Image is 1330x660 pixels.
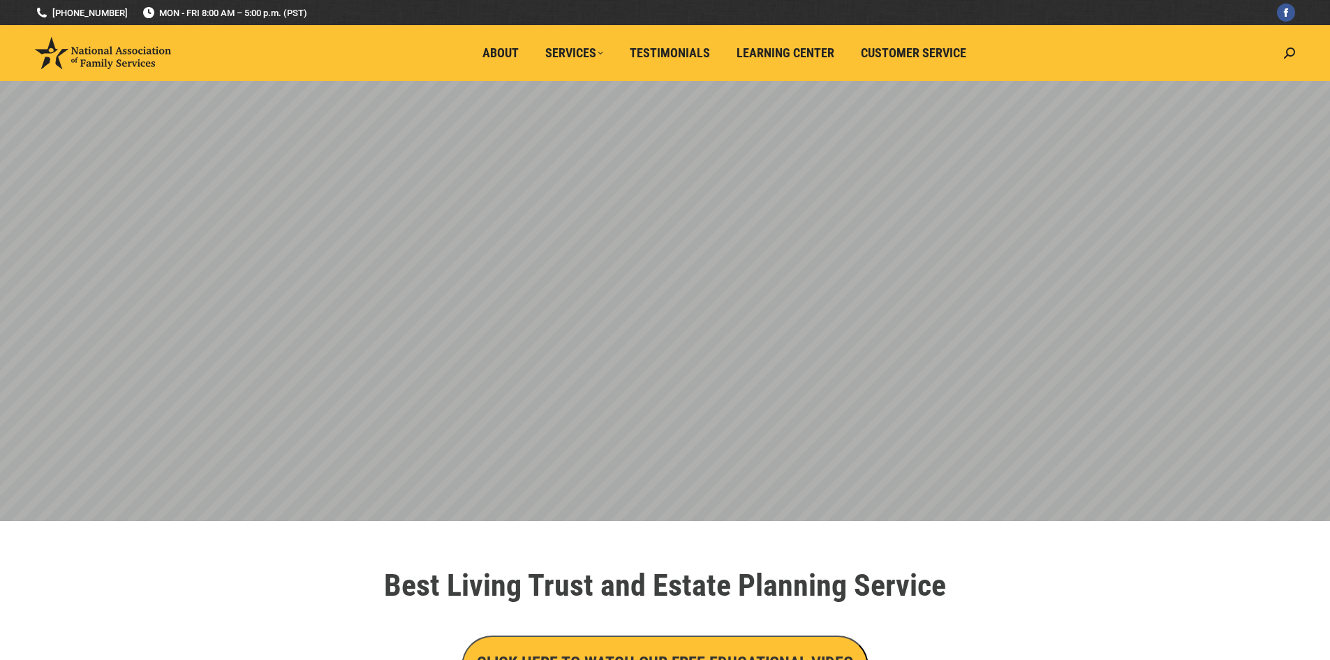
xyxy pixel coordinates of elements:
[630,45,710,61] span: Testimonials
[545,45,603,61] span: Services
[473,40,529,66] a: About
[851,40,976,66] a: Customer Service
[861,45,966,61] span: Customer Service
[737,45,834,61] span: Learning Center
[482,45,519,61] span: About
[142,6,307,20] span: MON - FRI 8:00 AM – 5:00 p.m. (PST)
[35,6,128,20] a: [PHONE_NUMBER]
[620,40,720,66] a: Testimonials
[727,40,844,66] a: Learning Center
[35,37,171,69] img: National Association of Family Services
[1277,3,1295,22] a: Facebook page opens in new window
[274,570,1056,601] h1: Best Living Trust and Estate Planning Service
